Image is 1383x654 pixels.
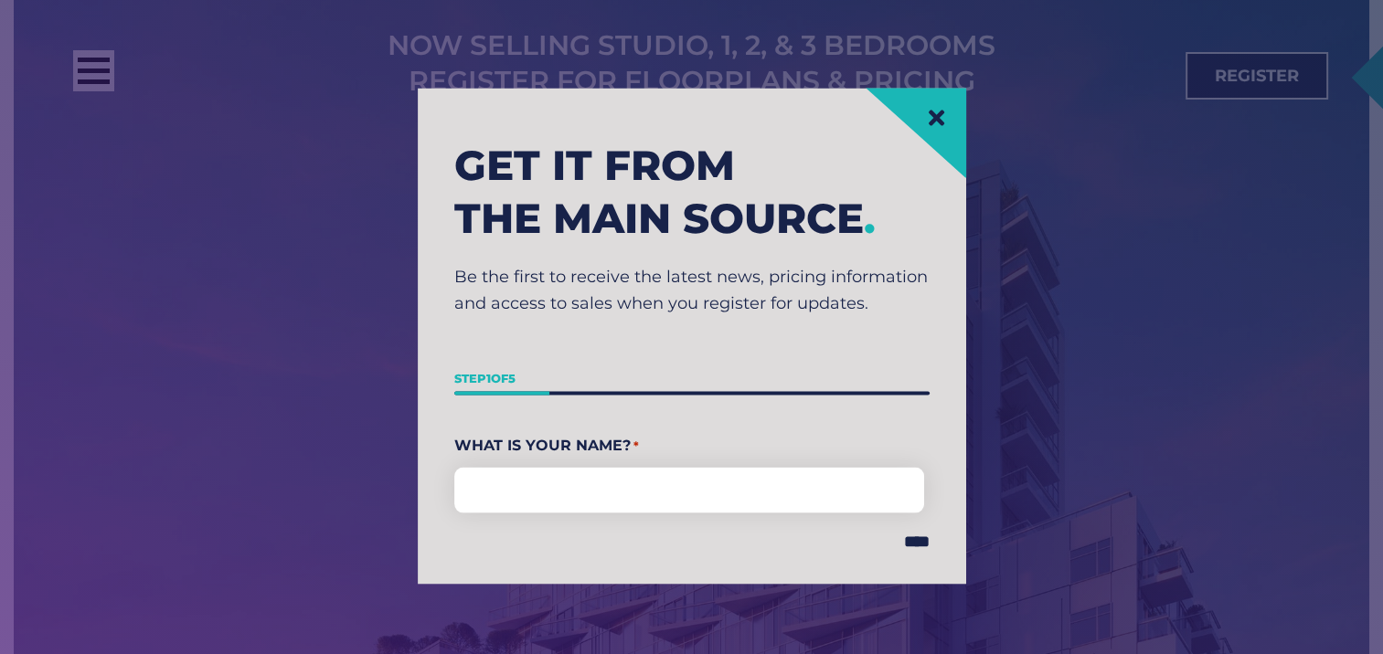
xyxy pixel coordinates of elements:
[454,138,930,245] h2: Get it from the main source
[486,370,491,385] span: 1
[454,263,930,317] p: Be the first to receive the latest news, pricing information and access to sales when you registe...
[864,193,876,243] span: .
[508,370,516,385] span: 5
[454,432,930,460] legend: What Is Your Name?
[454,364,930,392] p: Step of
